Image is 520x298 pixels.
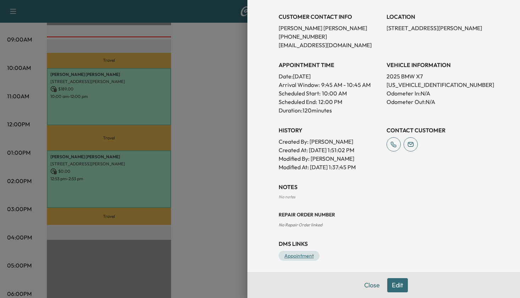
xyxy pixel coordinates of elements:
p: [PERSON_NAME] [PERSON_NAME] [279,24,381,32]
span: No Repair Order linked [279,222,322,227]
p: Modified At : [DATE] 1:37:45 PM [279,163,381,171]
p: Odometer In: N/A [387,89,489,98]
button: Edit [387,278,408,292]
button: Close [360,278,384,292]
h3: CUSTOMER CONTACT INFO [279,12,381,21]
p: Arrival Window: [279,81,381,89]
h3: NOTES [279,183,489,191]
p: [EMAIL_ADDRESS][DOMAIN_NAME] [279,41,381,49]
p: Scheduled Start: [279,89,321,98]
p: [STREET_ADDRESS][PERSON_NAME] [387,24,489,32]
span: 9:45 AM - 10:45 AM [321,81,371,89]
h3: LOCATION [387,12,489,21]
p: [PHONE_NUMBER] [279,32,381,41]
p: Modified By : [PERSON_NAME] [279,154,381,163]
h3: CONTACT CUSTOMER [387,126,489,134]
h3: History [279,126,381,134]
p: 12:00 PM [318,98,342,106]
p: Created At : [DATE] 1:51:02 PM [279,146,381,154]
a: Appointment [279,251,319,261]
p: Scheduled End: [279,98,317,106]
h3: APPOINTMENT TIME [279,61,381,69]
p: 10:00 AM [322,89,347,98]
p: Created By : [PERSON_NAME] [279,137,381,146]
h3: VEHICLE INFORMATION [387,61,489,69]
p: Duration: 120 minutes [279,106,381,115]
h3: Repair Order number [279,211,489,218]
div: No notes [279,194,489,200]
p: [US_VEHICLE_IDENTIFICATION_NUMBER] [387,81,489,89]
p: 2025 BMW X7 [387,72,489,81]
h3: DMS Links [279,239,489,248]
p: Date: [DATE] [279,72,381,81]
p: Odometer Out: N/A [387,98,489,106]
